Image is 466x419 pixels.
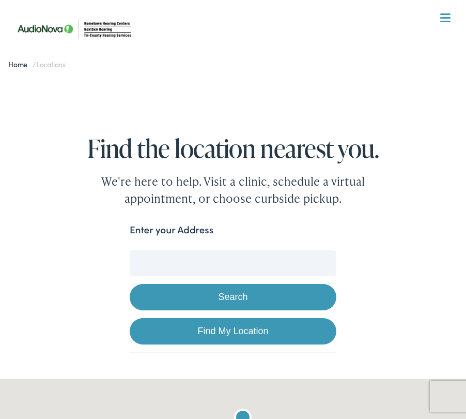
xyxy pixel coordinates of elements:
[130,222,213,237] label: Enter your Address
[8,59,33,69] a: Home
[9,134,457,162] h1: Find the location nearest you.
[17,41,457,63] a: What We Offer
[68,173,398,207] div: We're here to help. Visit a clinic, schedule a virtual appointment, or choose curbside pickup.
[130,318,336,345] a: Find My Location
[130,250,336,276] input: Enter your address or zip code
[8,59,66,69] span: /
[36,59,66,69] span: Locations
[130,284,336,310] button: Search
